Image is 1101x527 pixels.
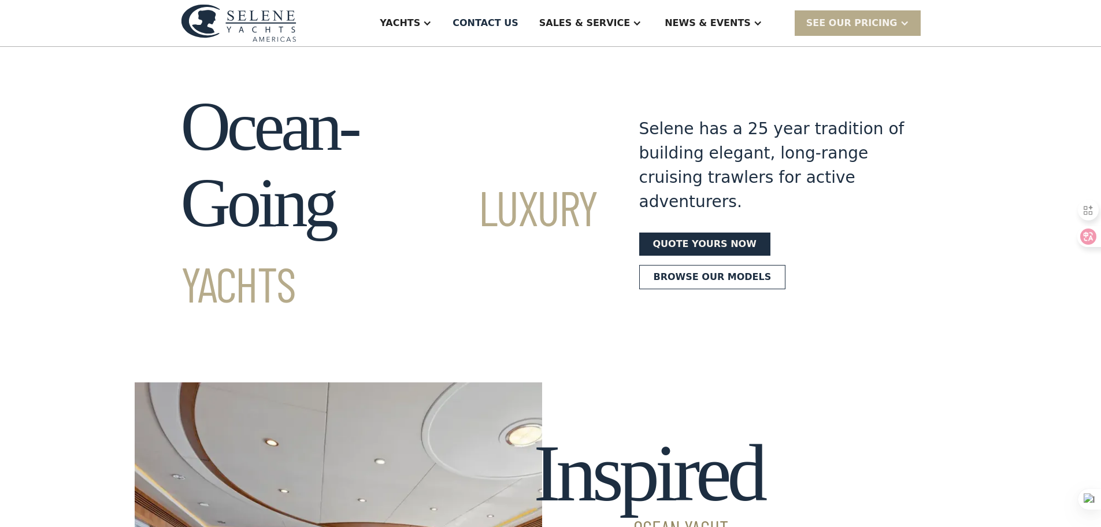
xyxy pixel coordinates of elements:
img: logo [181,4,296,42]
h1: Ocean-Going [181,89,598,318]
div: News & EVENTS [665,16,751,30]
div: SEE Our Pricing [795,10,921,35]
span: Luxury Yachts [181,178,598,312]
a: Browse our models [639,265,786,289]
div: Selene has a 25 year tradition of building elegant, long-range cruising trawlers for active adven... [639,117,905,214]
div: Yachts [380,16,420,30]
div: SEE Our Pricing [806,16,898,30]
div: Contact US [453,16,518,30]
div: Sales & Service [539,16,630,30]
a: Quote yours now [639,233,770,256]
